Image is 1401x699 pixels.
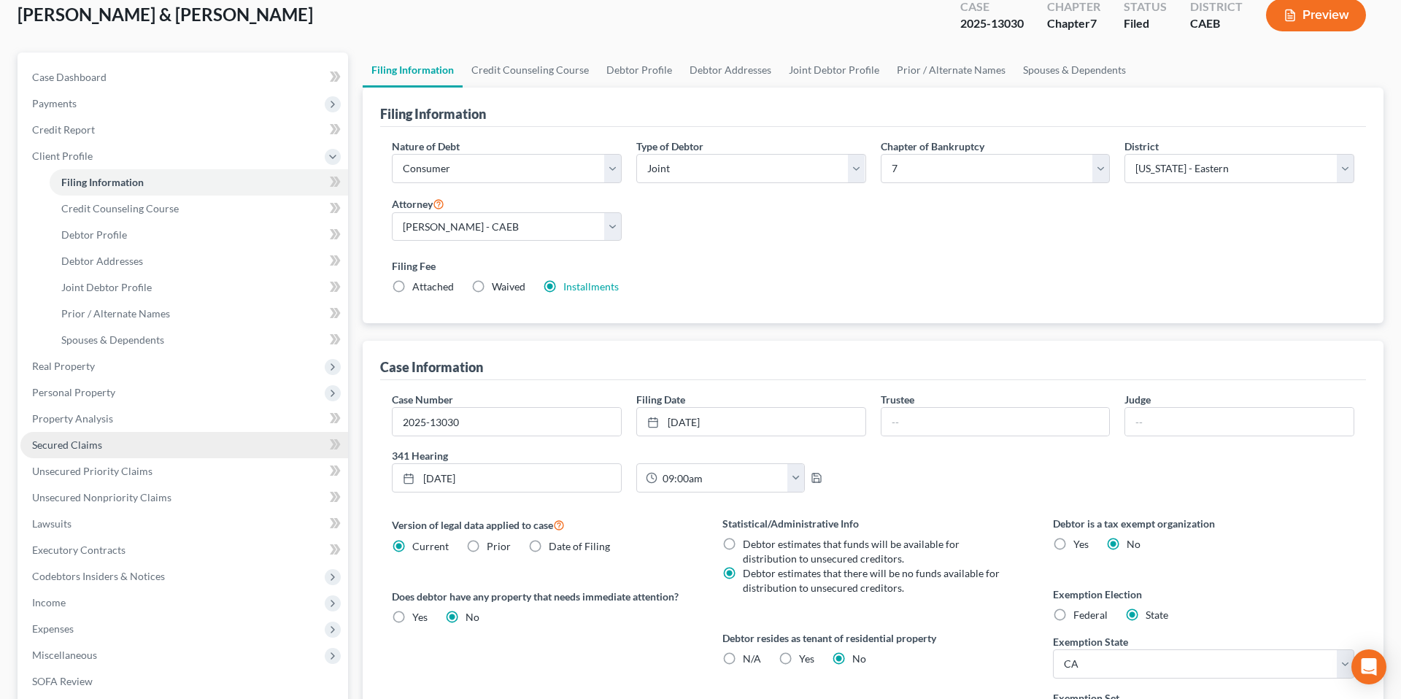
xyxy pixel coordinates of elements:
span: Yes [412,611,428,623]
span: Case Dashboard [32,71,107,83]
a: Prior / Alternate Names [50,301,348,327]
span: Real Property [32,360,95,372]
a: Debtor Addresses [681,53,780,88]
a: SOFA Review [20,668,348,695]
span: Secured Claims [32,439,102,451]
a: Spouses & Dependents [1014,53,1135,88]
span: Prior / Alternate Names [61,307,170,320]
span: Credit Report [32,123,95,136]
input: Enter case number... [393,408,621,436]
a: Credit Report [20,117,348,143]
span: No [852,652,866,665]
div: 2025-13030 [960,15,1024,32]
div: Chapter [1047,15,1100,32]
span: Date of Filing [549,540,610,552]
a: Credit Counseling Course [50,196,348,222]
a: Joint Debtor Profile [50,274,348,301]
input: -- : -- [657,464,788,492]
span: Unsecured Priority Claims [32,465,153,477]
a: Unsecured Nonpriority Claims [20,484,348,511]
span: 7 [1090,16,1097,30]
span: Miscellaneous [32,649,97,661]
a: Property Analysis [20,406,348,432]
a: Debtor Addresses [50,248,348,274]
div: Case Information [380,358,483,376]
a: [DATE] [393,464,621,492]
label: Exemption Election [1053,587,1354,602]
a: Case Dashboard [20,64,348,90]
span: Debtor Profile [61,228,127,241]
a: Filing Information [50,169,348,196]
span: Debtor estimates that there will be no funds available for distribution to unsecured creditors. [743,567,1000,594]
span: Unsecured Nonpriority Claims [32,491,171,503]
a: Secured Claims [20,432,348,458]
a: Credit Counseling Course [463,53,598,88]
input: -- [881,408,1110,436]
span: Spouses & Dependents [61,333,164,346]
label: Chapter of Bankruptcy [881,139,984,154]
a: Joint Debtor Profile [780,53,888,88]
span: Debtor estimates that funds will be available for distribution to unsecured creditors. [743,538,960,565]
span: SOFA Review [32,675,93,687]
span: Joint Debtor Profile [61,281,152,293]
a: Prior / Alternate Names [888,53,1014,88]
span: Yes [1073,538,1089,550]
div: Filing Information [380,105,486,123]
a: Filing Information [363,53,463,88]
label: Case Number [392,392,453,407]
div: CAEB [1190,15,1243,32]
span: N/A [743,652,761,665]
label: Statistical/Administrative Info [722,516,1024,531]
label: Judge [1124,392,1151,407]
span: Current [412,540,449,552]
span: State [1146,609,1168,621]
span: Codebtors Insiders & Notices [32,570,165,582]
span: Prior [487,540,511,552]
label: Debtor resides as tenant of residential property [722,630,1024,646]
span: No [466,611,479,623]
a: Installments [563,280,619,293]
span: Debtor Addresses [61,255,143,267]
label: Filing Date [636,392,685,407]
span: Client Profile [32,150,93,162]
input: -- [1125,408,1354,436]
span: No [1127,538,1141,550]
span: Payments [32,97,77,109]
label: 341 Hearing [385,448,873,463]
label: Version of legal data applied to case [392,516,693,533]
span: Income [32,596,66,609]
a: Debtor Profile [598,53,681,88]
div: Open Intercom Messenger [1351,649,1386,684]
label: Filing Fee [392,258,1354,274]
a: [DATE] [637,408,865,436]
a: Debtor Profile [50,222,348,248]
span: Property Analysis [32,412,113,425]
span: Expenses [32,622,74,635]
div: Filed [1124,15,1167,32]
span: Waived [492,280,525,293]
span: Executory Contracts [32,544,126,556]
span: Yes [799,652,814,665]
label: Attorney [392,195,444,212]
a: Executory Contracts [20,537,348,563]
label: Does debtor have any property that needs immediate attention? [392,589,693,604]
span: Lawsuits [32,517,72,530]
label: Debtor is a tax exempt organization [1053,516,1354,531]
a: Unsecured Priority Claims [20,458,348,484]
span: Attached [412,280,454,293]
span: Personal Property [32,386,115,398]
label: Exemption State [1053,634,1128,649]
span: Filing Information [61,176,144,188]
label: Nature of Debt [392,139,460,154]
label: District [1124,139,1159,154]
a: Lawsuits [20,511,348,537]
span: Credit Counseling Course [61,202,179,215]
label: Trustee [881,392,914,407]
span: [PERSON_NAME] & [PERSON_NAME] [18,4,313,25]
span: Federal [1073,609,1108,621]
label: Type of Debtor [636,139,703,154]
a: Spouses & Dependents [50,327,348,353]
